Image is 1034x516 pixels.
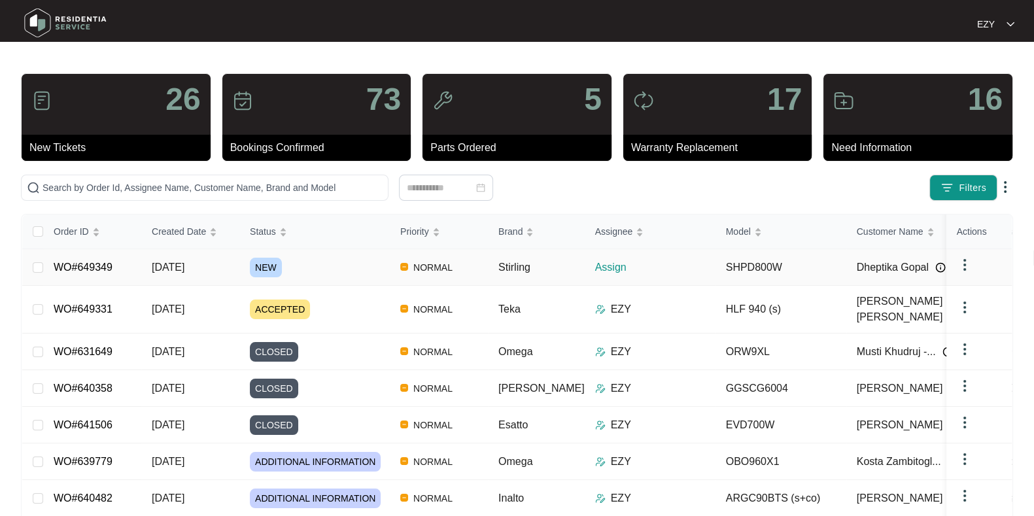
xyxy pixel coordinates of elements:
[54,346,112,357] a: WO#631649
[408,381,458,396] span: NORMAL
[611,381,631,396] p: EZY
[400,494,408,502] img: Vercel Logo
[957,378,973,394] img: dropdown arrow
[498,492,524,504] span: Inalto
[54,456,112,467] a: WO#639779
[611,490,631,506] p: EZY
[611,454,631,470] p: EZY
[152,456,184,467] span: [DATE]
[498,224,523,239] span: Brand
[957,415,973,430] img: dropdown arrow
[152,303,184,315] span: [DATE]
[43,181,383,195] input: Search by Order Id, Assignee Name, Customer Name, Brand and Model
[857,417,943,433] span: [PERSON_NAME]
[498,346,532,357] span: Omega
[633,90,654,111] img: icon
[595,347,606,357] img: Assigner Icon
[1007,21,1014,27] img: dropdown arrow
[498,456,532,467] span: Omega
[400,263,408,271] img: Vercel Logo
[929,175,997,201] button: filter iconFilters
[595,260,715,275] p: Assign
[857,490,943,506] span: [PERSON_NAME]
[54,419,112,430] a: WO#641506
[935,262,946,273] img: Info icon
[715,443,846,480] td: OBO960X1
[250,258,282,277] span: NEW
[152,383,184,394] span: [DATE]
[408,417,458,433] span: NORMAL
[957,451,973,467] img: dropdown arrow
[20,3,111,43] img: residentia service logo
[250,452,381,472] span: ADDITIONAL INFORMATION
[390,215,488,249] th: Priority
[715,334,846,370] td: ORW9XL
[54,224,89,239] span: Order ID
[498,303,521,315] span: Teka
[498,262,530,273] span: Stirling
[584,84,602,115] p: 5
[715,370,846,407] td: GGSCG6004
[595,493,606,504] img: Assigner Icon
[957,257,973,273] img: dropdown arrow
[942,347,953,357] img: Info icon
[239,215,390,249] th: Status
[250,224,276,239] span: Status
[488,215,585,249] th: Brand
[957,488,973,504] img: dropdown arrow
[432,90,453,111] img: icon
[498,383,585,394] span: [PERSON_NAME]
[152,492,184,504] span: [DATE]
[715,286,846,334] td: HLF 940 (s)
[43,215,141,249] th: Order ID
[940,181,954,194] img: filter icon
[857,454,941,470] span: Kosta Zambitogl...
[857,294,960,325] span: [PERSON_NAME] [PERSON_NAME]
[408,301,458,317] span: NORMAL
[54,492,112,504] a: WO#640482
[498,419,528,430] span: Esatto
[430,140,612,156] p: Parts Ordered
[408,490,458,506] span: NORMAL
[957,341,973,357] img: dropdown arrow
[957,300,973,315] img: dropdown arrow
[250,415,298,435] span: CLOSED
[400,457,408,465] img: Vercel Logo
[366,84,401,115] p: 73
[29,140,211,156] p: New Tickets
[946,215,1012,249] th: Actions
[400,347,408,355] img: Vercel Logo
[400,421,408,428] img: Vercel Logo
[767,84,802,115] p: 17
[715,249,846,286] td: SHPD800W
[595,383,606,394] img: Assigner Icon
[152,346,184,357] span: [DATE]
[230,140,411,156] p: Bookings Confirmed
[250,379,298,398] span: CLOSED
[31,90,52,111] img: icon
[54,303,112,315] a: WO#649331
[152,419,184,430] span: [DATE]
[54,383,112,394] a: WO#640358
[54,262,112,273] a: WO#649349
[857,260,929,275] span: Dheptika Gopal
[857,381,943,396] span: [PERSON_NAME]
[595,304,606,315] img: Assigner Icon
[595,224,633,239] span: Assignee
[141,215,239,249] th: Created Date
[611,301,631,317] p: EZY
[833,90,854,111] img: icon
[400,384,408,392] img: Vercel Logo
[715,407,846,443] td: EVD700W
[585,215,715,249] th: Assignee
[27,181,40,194] img: search-icon
[631,140,812,156] p: Warranty Replacement
[997,179,1013,195] img: dropdown arrow
[968,84,1003,115] p: 16
[977,18,995,31] p: EZY
[408,454,458,470] span: NORMAL
[595,420,606,430] img: Assigner Icon
[152,262,184,273] span: [DATE]
[611,417,631,433] p: EZY
[857,344,936,360] span: Musti Khudruj -...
